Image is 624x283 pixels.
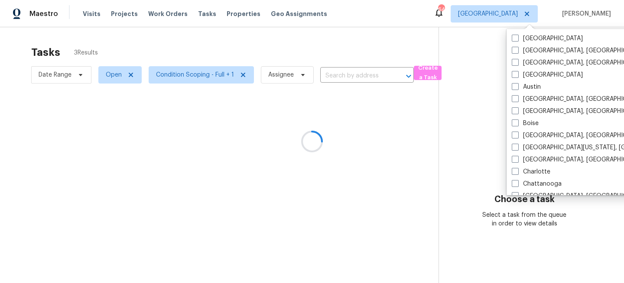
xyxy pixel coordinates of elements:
div: 64 [438,5,444,14]
label: Charlotte [512,167,550,176]
label: [GEOGRAPHIC_DATA] [512,71,583,79]
label: [GEOGRAPHIC_DATA] [512,34,583,43]
label: Austin [512,83,541,91]
label: Boise [512,119,539,128]
label: Chattanooga [512,180,562,188]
